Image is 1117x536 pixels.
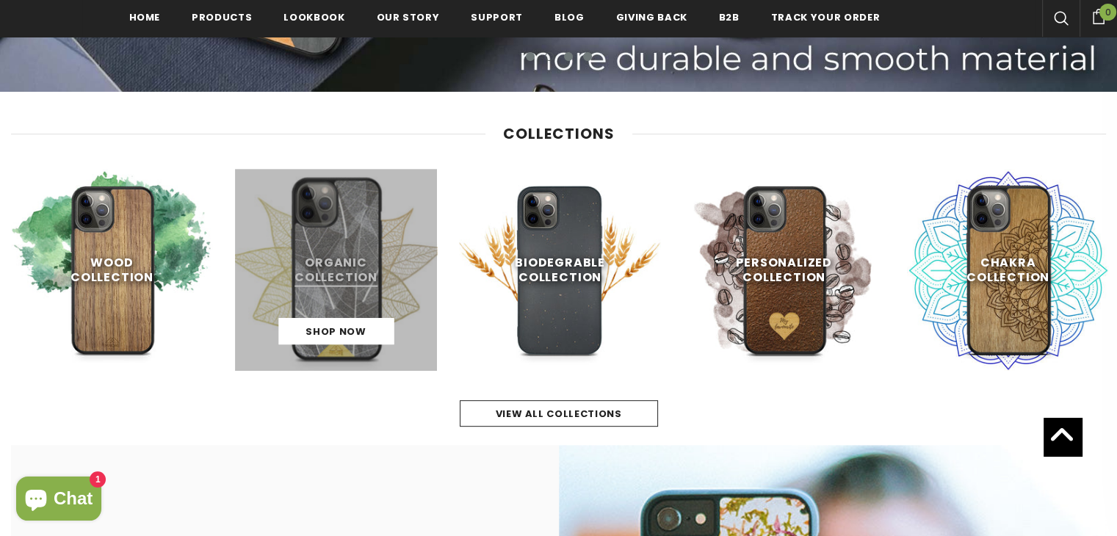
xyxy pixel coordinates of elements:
[12,477,106,524] inbox-online-store-chat: Shopify online store chat
[503,123,615,144] span: Collections
[616,10,687,24] span: Giving back
[1099,4,1116,21] span: 0
[1080,7,1117,24] a: 0
[471,10,523,24] span: support
[771,10,880,24] span: Track your order
[129,10,161,24] span: Home
[564,52,573,61] button: 3
[192,10,252,24] span: Products
[306,325,366,338] span: Shop Now
[283,10,344,24] span: Lookbook
[460,400,658,427] a: view all collections
[554,10,585,24] span: Blog
[496,407,622,421] span: view all collections
[583,52,592,61] button: 4
[719,10,740,24] span: B2B
[526,52,535,61] button: 1
[545,52,554,61] button: 2
[278,318,394,344] a: Shop Now
[377,10,440,24] span: Our Story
